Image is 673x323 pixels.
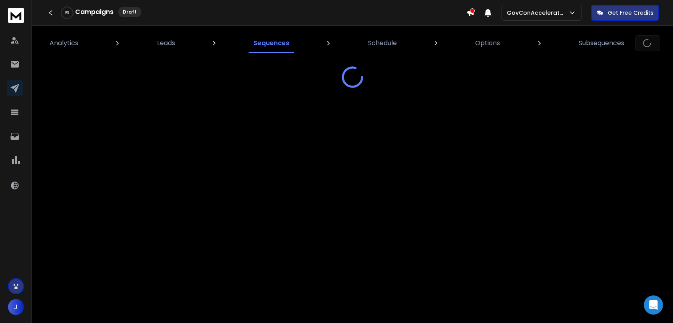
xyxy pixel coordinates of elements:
a: Leads [152,34,180,53]
p: Subsequences [579,38,624,48]
p: GovConAccelerator [507,9,568,17]
button: Get Free Credits [591,5,659,21]
a: Subsequences [574,34,629,53]
button: J [8,299,24,315]
a: Schedule [363,34,402,53]
div: Open Intercom Messenger [644,295,663,315]
a: Sequences [249,34,294,53]
p: Schedule [368,38,397,48]
a: Options [470,34,505,53]
p: Leads [157,38,175,48]
p: 0 % [65,10,69,15]
p: Analytics [50,38,78,48]
p: Get Free Credits [608,9,653,17]
img: logo [8,8,24,23]
p: Options [475,38,500,48]
h1: Campaigns [75,7,113,17]
p: Sequences [253,38,289,48]
div: Draft [118,7,141,17]
a: Analytics [45,34,83,53]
